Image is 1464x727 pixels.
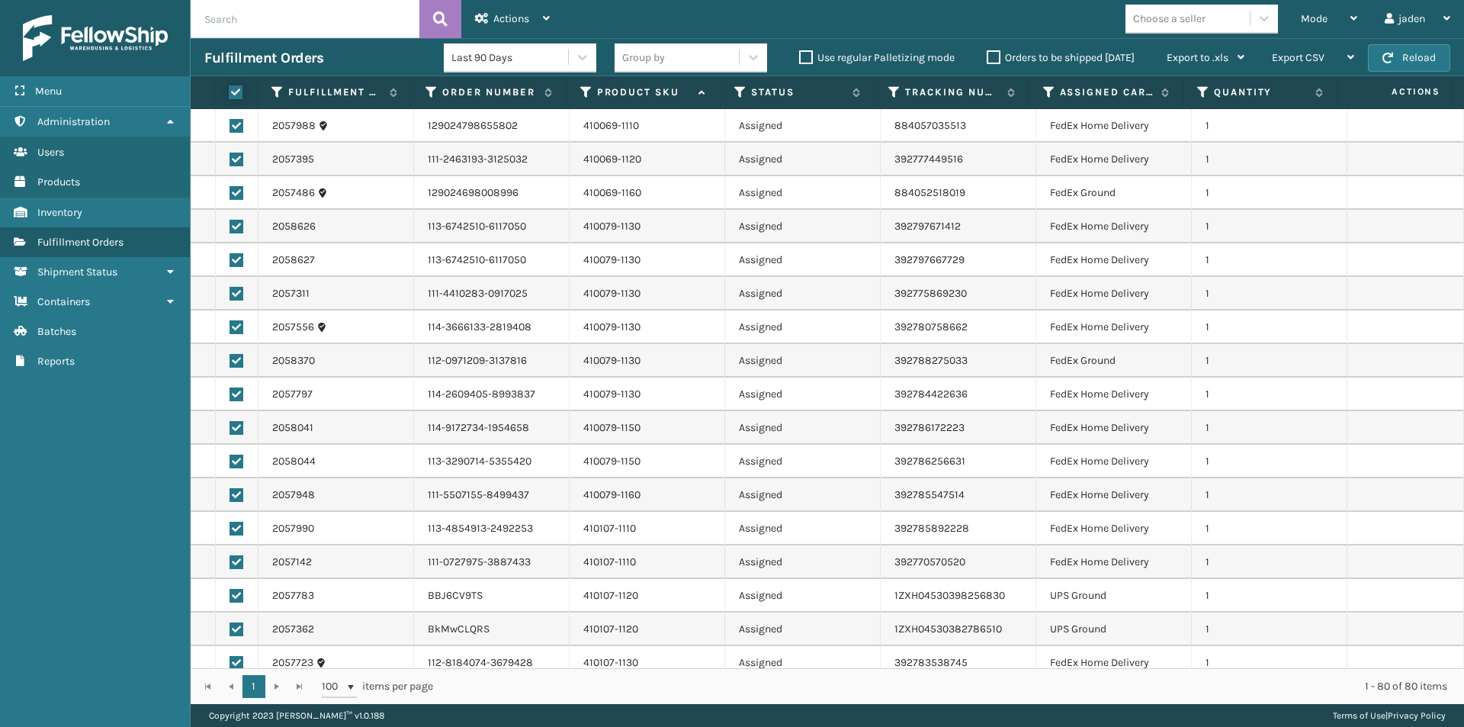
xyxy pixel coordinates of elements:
a: 410079-1130 [583,287,640,300]
td: Assigned [725,176,881,210]
td: 1 [1192,512,1347,545]
a: 410107-1120 [583,589,638,602]
td: Assigned [725,378,881,411]
span: Products [37,175,80,188]
td: 114-9172734-1954658 [414,411,570,445]
a: 2057948 [272,487,315,503]
label: Quantity [1214,85,1308,99]
td: FedEx Home Delivery [1036,445,1192,478]
a: 392775869230 [894,287,967,300]
td: Assigned [725,243,881,277]
td: UPS Ground [1036,613,1192,646]
span: Actions [493,12,529,25]
a: 410079-1160 [583,488,640,501]
a: 410079-1130 [583,320,640,333]
td: FedEx Home Delivery [1036,310,1192,344]
a: 410107-1120 [583,622,638,635]
td: Assigned [725,143,881,176]
td: FedEx Home Delivery [1036,378,1192,411]
td: 111-4410283-0917025 [414,277,570,310]
label: Fulfillment Order Id [288,85,382,99]
button: Reload [1368,44,1450,72]
td: 1 [1192,545,1347,579]
td: 112-0971209-3137816 [414,344,570,378]
td: Assigned [725,613,881,646]
label: Status [751,85,845,99]
span: Batches [37,325,76,338]
span: Actions [1342,79,1450,105]
a: 1 [242,675,265,698]
td: 1 [1192,646,1347,680]
td: 113-3290714-5355420 [414,445,570,478]
a: 2057142 [272,555,312,570]
span: Containers [37,295,90,308]
a: 2058370 [272,353,315,368]
a: 410069-1120 [583,153,641,166]
a: 410107-1110 [583,522,636,535]
td: 113-6742510-6117050 [414,243,570,277]
td: FedEx Home Delivery [1036,545,1192,579]
td: 1 [1192,579,1347,613]
td: FedEx Home Delivery [1036,109,1192,143]
label: Order Number [442,85,536,99]
td: Assigned [725,646,881,680]
label: Orders to be shipped [DATE] [987,51,1135,64]
td: 1 [1192,478,1347,512]
img: logo [23,15,168,61]
a: 2057556 [272,320,314,335]
span: Inventory [37,206,82,219]
a: 2058626 [272,219,316,234]
a: 392797667729 [894,253,965,266]
span: Fulfillment Orders [37,236,124,249]
a: 410107-1110 [583,555,636,568]
td: 1 [1192,445,1347,478]
span: Mode [1301,12,1328,25]
a: 1ZXH04530398256830 [894,589,1005,602]
td: 1 [1192,143,1347,176]
td: FedEx Home Delivery [1036,143,1192,176]
td: FedEx Ground [1036,344,1192,378]
a: 392797671412 [894,220,961,233]
a: 2057783 [272,588,314,603]
td: 114-2609405-8993837 [414,378,570,411]
p: Copyright 2023 [PERSON_NAME]™ v 1.0.188 [209,704,384,727]
span: Users [37,146,64,159]
td: 113-4854913-2492253 [414,512,570,545]
div: | [1333,704,1446,727]
td: FedEx Home Delivery [1036,243,1192,277]
a: 410107-1130 [583,656,638,669]
td: FedEx Home Delivery [1036,512,1192,545]
a: 884052518019 [894,186,965,199]
a: 2057311 [272,286,310,301]
a: 392777449516 [894,153,963,166]
td: FedEx Home Delivery [1036,277,1192,310]
td: 129024698008996 [414,176,570,210]
a: 2057797 [272,387,313,402]
td: 1 [1192,310,1347,344]
a: 410069-1110 [583,119,639,132]
td: 1 [1192,176,1347,210]
a: 410079-1130 [583,354,640,367]
td: BBJ6CV9TS [414,579,570,613]
a: Terms of Use [1333,710,1385,721]
a: 410079-1130 [583,220,640,233]
a: 392780758662 [894,320,968,333]
a: 392786172223 [894,421,965,434]
label: Use regular Palletizing mode [799,51,955,64]
a: 410079-1130 [583,253,640,266]
a: 2057395 [272,152,314,167]
a: 2058041 [272,420,313,436]
a: 410079-1130 [583,388,640,400]
td: FedEx Home Delivery [1036,411,1192,445]
label: Product SKU [597,85,691,99]
td: BkMwCLQRS [414,613,570,646]
span: items per page [322,675,433,698]
td: 1 [1192,613,1347,646]
label: Tracking Number [905,85,999,99]
td: 1 [1192,378,1347,411]
td: Assigned [725,277,881,310]
a: 392788275033 [894,354,968,367]
a: 392785547514 [894,488,965,501]
a: Privacy Policy [1388,710,1446,721]
td: 112-8184074-3679428 [414,646,570,680]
